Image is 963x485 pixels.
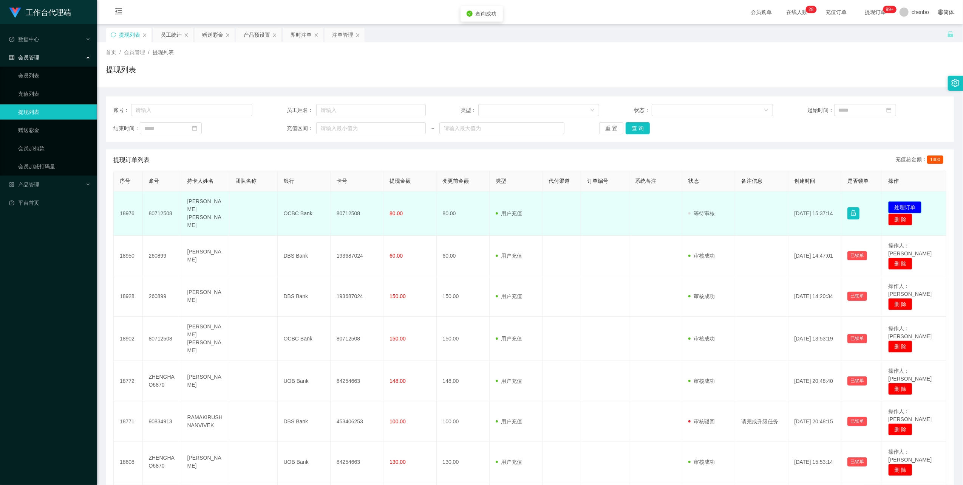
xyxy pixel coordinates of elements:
td: 18771 [114,401,143,442]
span: 用户充值 [496,336,522,342]
div: 产品预设置 [244,28,270,42]
td: [DATE] 15:37:14 [788,191,841,236]
i: 图标: unlock [947,31,954,37]
button: 删 除 [888,383,912,395]
td: 18902 [114,317,143,361]
td: [PERSON_NAME] [PERSON_NAME] [181,191,230,236]
p: 8 [811,6,814,13]
td: 90834913 [143,401,181,442]
button: 删 除 [888,213,912,225]
span: 150.00 [390,293,406,299]
span: 用户充值 [496,418,522,424]
button: 已锁单 [847,376,867,386]
button: 已锁单 [847,251,867,260]
span: 创建时间 [795,178,816,184]
a: 赠送彩金 [18,123,91,138]
span: 在线人数 [782,9,811,15]
span: 类型： [461,106,478,114]
span: 用户充值 [496,459,522,465]
td: 150.00 [437,276,490,317]
span: 提现订单列表 [113,155,150,165]
td: DBS Bank [278,401,331,442]
button: 删 除 [888,423,912,435]
span: 类型 [496,178,506,184]
span: 首页 [106,49,116,55]
span: 1300 [927,155,943,164]
td: [PERSON_NAME] [PERSON_NAME] [181,317,230,361]
span: 卡号 [337,178,347,184]
td: 18976 [114,191,143,236]
td: 130.00 [437,442,490,482]
td: 80712508 [331,317,383,361]
i: 图标: table [9,55,14,60]
button: 删 除 [888,340,912,353]
td: ZHENGHAO6870 [143,361,181,401]
sup: 1024 [883,6,897,13]
i: 图标: calendar [886,107,892,113]
span: 银行 [284,178,294,184]
td: OCBC Bank [278,191,331,236]
td: ZHENGHAO6870 [143,442,181,482]
td: [DATE] 20:48:15 [788,401,841,442]
span: 用户充值 [496,293,522,299]
div: 注单管理 [332,28,353,42]
td: UOB Bank [278,361,331,401]
i: 图标: close [226,33,230,37]
td: [DATE] 14:20:34 [788,276,841,317]
span: 序号 [120,178,130,184]
td: DBS Bank [278,236,331,276]
span: 等待审核 [688,210,715,216]
span: 操作人：[PERSON_NAME] [888,368,932,382]
button: 删 除 [888,258,912,270]
span: 用户充值 [496,253,522,259]
span: 操作人：[PERSON_NAME] [888,242,932,256]
td: 18608 [114,442,143,482]
span: 80.00 [390,210,403,216]
span: 账号： [113,106,131,114]
td: 193687024 [331,276,383,317]
span: ~ [426,124,439,132]
h1: 工作台代理端 [26,0,71,25]
span: 130.00 [390,459,406,465]
span: 团队名称 [235,178,257,184]
span: 操作人：[PERSON_NAME] [888,283,932,297]
a: 充值列表 [18,86,91,101]
td: 260899 [143,276,181,317]
span: 提现金额 [390,178,411,184]
span: 操作人：[PERSON_NAME] [888,449,932,463]
a: 会员加减打码量 [18,159,91,174]
span: 会员管理 [9,54,39,61]
td: 60.00 [437,236,490,276]
i: 图标: close [314,33,318,37]
a: 会员加扣款 [18,141,91,156]
td: 80.00 [437,191,490,236]
td: 18950 [114,236,143,276]
span: 是否锁单 [847,178,869,184]
i: 图标: close [356,33,360,37]
span: 提现订单 [861,9,890,15]
span: 操作 [888,178,899,184]
span: 150.00 [390,336,406,342]
i: 图标: menu-fold [106,0,131,25]
span: 持卡人姓名 [187,178,214,184]
span: 结束时间： [113,124,140,132]
div: 赠送彩金 [202,28,223,42]
button: 查 询 [626,122,650,134]
input: 请输入 [131,104,252,116]
span: 状态 [688,178,699,184]
td: 193687024 [331,236,383,276]
td: [PERSON_NAME] [181,276,230,317]
span: 审核成功 [688,459,715,465]
i: 图标: global [938,9,943,15]
button: 已锁单 [847,292,867,301]
span: 代付渠道 [549,178,570,184]
a: 提现列表 [18,104,91,120]
span: 会员管理 [124,49,145,55]
span: 账号 [149,178,159,184]
td: [DATE] 20:48:40 [788,361,841,401]
span: 查询成功 [476,11,497,17]
div: 即时注单 [291,28,312,42]
span: / [148,49,150,55]
td: [PERSON_NAME] [181,236,230,276]
h1: 提现列表 [106,64,136,75]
